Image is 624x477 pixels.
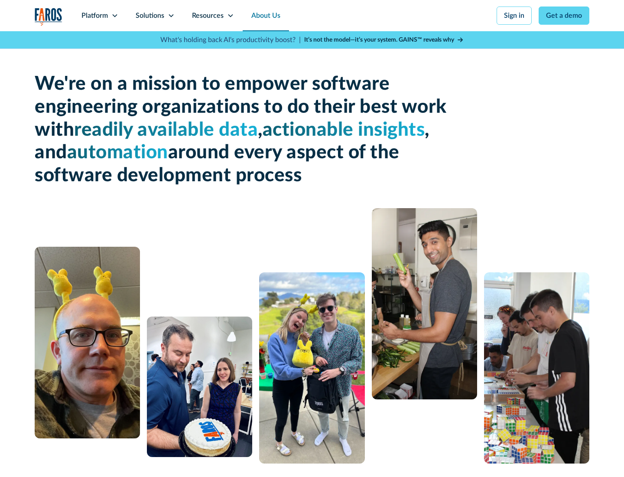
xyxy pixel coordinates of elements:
[372,208,477,399] img: man cooking with celery
[192,10,224,21] div: Resources
[160,35,301,45] p: What's holding back AI's productivity boost? |
[81,10,108,21] div: Platform
[497,7,532,25] a: Sign in
[35,247,140,438] img: A man with glasses and a bald head wearing a yellow bunny headband.
[484,272,589,464] img: 5 people constructing a puzzle from Rubik's cubes
[35,73,451,187] h1: We're on a mission to empower software engineering organizations to do their best work with , , a...
[74,121,258,140] span: readily available data
[67,143,168,162] span: automation
[259,272,364,464] img: A man and a woman standing next to each other.
[35,8,62,26] a: home
[304,36,464,45] a: It’s not the model—it’s your system. GAINS™ reveals why
[136,10,164,21] div: Solutions
[35,8,62,26] img: Logo of the analytics and reporting company Faros.
[263,121,425,140] span: actionable insights
[304,37,454,43] strong: It’s not the model—it’s your system. GAINS™ reveals why
[539,7,589,25] a: Get a demo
